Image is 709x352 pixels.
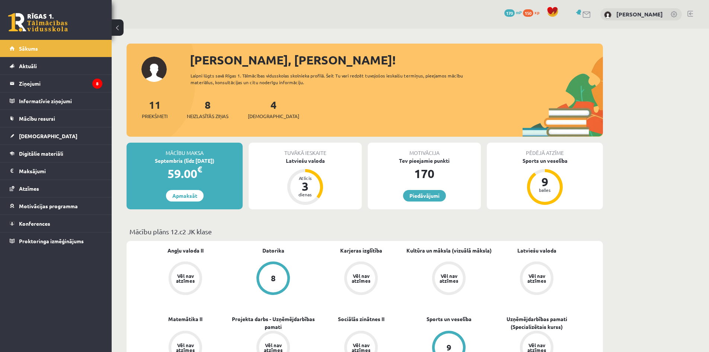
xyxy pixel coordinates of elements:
[187,98,229,120] a: 8Neizlasītās ziņas
[19,75,102,92] legend: Ziņojumi
[504,9,515,17] span: 170
[168,315,202,323] a: Matemātika II
[523,9,533,17] span: 150
[19,220,50,227] span: Konferences
[10,232,102,250] a: Proktoringa izmēģinājums
[447,343,451,352] div: 9
[19,150,63,157] span: Digitālie materiāli
[338,315,384,323] a: Sociālās zinātnes II
[534,9,539,15] span: xp
[19,162,102,180] legend: Maksājumi
[10,110,102,127] a: Mācību resursi
[368,165,481,183] div: 170
[19,115,55,122] span: Mācību resursi
[141,261,229,296] a: Vēl nav atzīmes
[10,215,102,232] a: Konferences
[127,165,243,183] div: 59.00
[142,112,167,120] span: Priekšmeti
[190,51,603,69] div: [PERSON_NAME], [PERSON_NAME]!
[10,92,102,110] a: Informatīvie ziņojumi
[127,157,243,165] div: Septembris (līdz [DATE])
[10,75,102,92] a: Ziņojumi8
[10,197,102,215] a: Motivācijas programma
[92,79,102,89] i: 8
[248,112,299,120] span: [DEMOGRAPHIC_DATA]
[10,145,102,162] a: Digitālie materiāli
[249,157,362,206] a: Latviešu valoda Atlicis 3 dienas
[516,9,522,15] span: mP
[249,157,362,165] div: Latviešu valoda
[10,162,102,180] a: Maksājumi
[487,157,603,206] a: Sports un veselība 9 balles
[487,157,603,165] div: Sports un veselība
[294,176,316,180] div: Atlicis
[504,9,522,15] a: 170 mP
[351,273,371,283] div: Vēl nav atzīmes
[19,92,102,110] legend: Informatīvie ziņojumi
[406,247,492,254] a: Kultūra un māksla (vizuālā māksla)
[340,247,382,254] a: Karjeras izglītība
[10,40,102,57] a: Sākums
[249,143,362,157] div: Tuvākā ieskaite
[493,261,581,296] a: Vēl nav atzīmes
[534,176,556,188] div: 9
[427,315,472,323] a: Sports un veselība
[19,185,39,192] span: Atzīmes
[197,164,202,175] span: €
[517,247,556,254] a: Latviešu valoda
[523,9,543,15] a: 150 xp
[10,57,102,74] a: Aktuāli
[403,190,446,202] a: Piedāvājumi
[229,315,317,331] a: Projekta darbs - Uzņēmējdarbības pamati
[262,247,284,254] a: Datorika
[10,180,102,197] a: Atzīmes
[229,261,317,296] a: 8
[604,11,611,19] img: Bruno Trukšāns
[616,10,663,18] a: [PERSON_NAME]
[271,274,276,282] div: 8
[405,261,493,296] a: Vēl nav atzīmes
[187,112,229,120] span: Neizlasītās ziņas
[368,143,481,157] div: Motivācija
[19,238,84,244] span: Proktoringa izmēģinājums
[19,63,37,69] span: Aktuāli
[294,180,316,192] div: 3
[317,261,405,296] a: Vēl nav atzīmes
[493,315,581,331] a: Uzņēmējdarbības pamati (Specializētais kurss)
[191,72,476,86] div: Laipni lūgts savā Rīgas 1. Tālmācības vidusskolas skolnieka profilā. Šeit Tu vari redzēt tuvojošo...
[19,45,38,52] span: Sākums
[175,273,196,283] div: Vēl nav atzīmes
[130,226,600,237] p: Mācību plāns 12.c2 JK klase
[534,188,556,192] div: balles
[127,143,243,157] div: Mācību maksa
[438,273,459,283] div: Vēl nav atzīmes
[526,273,547,283] div: Vēl nav atzīmes
[294,192,316,197] div: dienas
[19,133,77,139] span: [DEMOGRAPHIC_DATA]
[368,157,481,165] div: Tev pieejamie punkti
[8,13,68,32] a: Rīgas 1. Tālmācības vidusskola
[10,127,102,145] a: [DEMOGRAPHIC_DATA]
[248,98,299,120] a: 4[DEMOGRAPHIC_DATA]
[142,98,167,120] a: 11Priekšmeti
[19,203,78,209] span: Motivācijas programma
[166,190,204,202] a: Apmaksāt
[487,143,603,157] div: Pēdējā atzīme
[167,247,204,254] a: Angļu valoda II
